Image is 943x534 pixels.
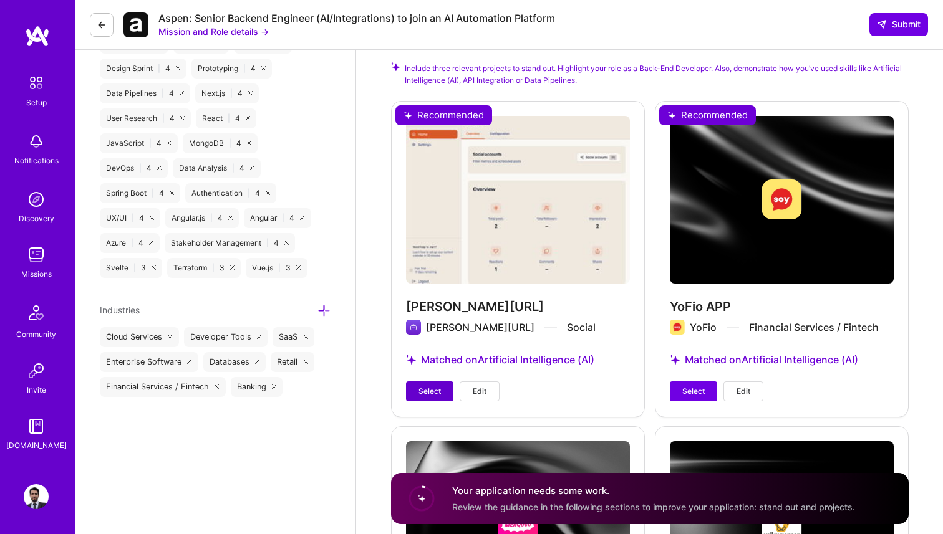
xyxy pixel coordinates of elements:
div: Community [16,328,56,341]
img: teamwork [24,242,49,267]
i: icon Close [228,216,233,220]
span: | [131,238,133,248]
div: Cloud Services [100,327,179,347]
div: Terraform 3 [167,258,241,278]
div: Setup [26,96,47,109]
div: Missions [21,267,52,280]
h4: Your application needs some work. [452,484,855,497]
div: Prototyping 4 [191,59,272,79]
div: Notifications [14,154,59,167]
div: Data Analysis 4 [173,158,261,178]
i: icon Close [248,91,253,95]
img: guide book [24,414,49,439]
div: Angular 4 [244,208,311,228]
span: | [248,188,250,198]
i: icon Close [215,384,220,389]
div: Invite [27,383,46,396]
i: icon Close [176,66,180,70]
div: Aspen: Senior Backend Engineer (AI/Integrations) to join an AI Automation Platform [158,12,555,25]
i: icon Close [303,360,308,365]
i: icon Close [230,265,235,270]
div: Design Sprint 4 [100,59,186,79]
span: Edit [473,386,486,397]
span: Edit [737,386,750,397]
a: User Avatar [21,484,52,509]
img: logo [25,25,50,47]
i: icon Close [246,116,250,120]
div: UX/UI 4 [100,208,160,228]
div: React 4 [196,108,256,128]
span: Industries [100,305,140,315]
span: | [243,64,246,74]
div: JavaScript 4 [100,133,178,153]
i: icon Close [170,191,174,195]
div: User Research 4 [100,108,191,128]
i: icon Close [272,384,277,389]
span: | [210,213,213,223]
div: Authentication 4 [185,183,276,203]
span: | [229,138,231,148]
span: | [282,213,284,223]
i: icon Close [250,166,254,170]
i: icon Close [150,216,154,220]
i: icon Close [152,265,156,270]
i: icon SendLight [877,19,887,29]
div: Next.js 4 [195,83,259,103]
div: Databases [203,352,266,372]
i: icon Close [149,241,153,245]
span: Review the guidance in the following sections to improve your application: stand out and projects. [452,501,855,512]
i: icon Close [284,241,289,245]
div: MongoDB 4 [183,133,258,153]
i: icon Close [266,191,270,195]
button: Select [406,381,453,401]
span: | [158,64,160,74]
i: icon Close [180,116,185,120]
div: [DOMAIN_NAME] [6,439,67,452]
img: User Avatar [24,484,49,509]
div: Developer Tools [184,327,268,347]
i: icon Close [300,216,304,220]
div: Financial Services / Fintech [100,377,226,397]
div: DevOps 4 [100,158,168,178]
button: Mission and Role details → [158,25,269,38]
span: Select [682,386,705,397]
span: Submit [877,18,921,31]
span: | [228,113,230,123]
span: | [162,88,164,98]
i: Check [391,62,400,71]
div: Azure 4 [100,233,160,253]
button: Edit [460,381,500,401]
i: icon Close [157,166,162,170]
i: icon Close [180,91,184,95]
span: | [162,113,165,123]
span: | [278,263,281,273]
div: Vue.js 3 [246,258,307,278]
span: | [266,238,269,248]
div: Enterprise Software [100,352,198,372]
img: Company Logo [123,12,148,37]
span: | [132,213,134,223]
span: | [232,163,235,173]
div: Banking [231,377,283,397]
i: icon Close [303,335,308,340]
img: setup [23,70,49,96]
i: icon Close [257,335,262,340]
div: Data Pipelines 4 [100,83,190,103]
div: Discovery [19,212,54,225]
img: discovery [24,187,49,212]
div: Spring Boot 4 [100,183,180,203]
span: | [212,263,215,273]
i: icon Close [168,335,173,340]
span: | [152,188,154,198]
span: | [139,163,142,173]
i: icon Close [261,66,266,70]
span: Include three relevant projects to stand out. Highlight your role as a Back-End Developer. Also, ... [405,62,909,86]
button: Select [670,381,717,401]
i: icon Close [296,265,301,270]
img: Community [21,298,51,328]
div: Retail [271,352,314,372]
i: icon Close [167,141,172,145]
i: icon Close [255,360,260,365]
button: Submit [869,13,928,36]
img: bell [24,129,49,154]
